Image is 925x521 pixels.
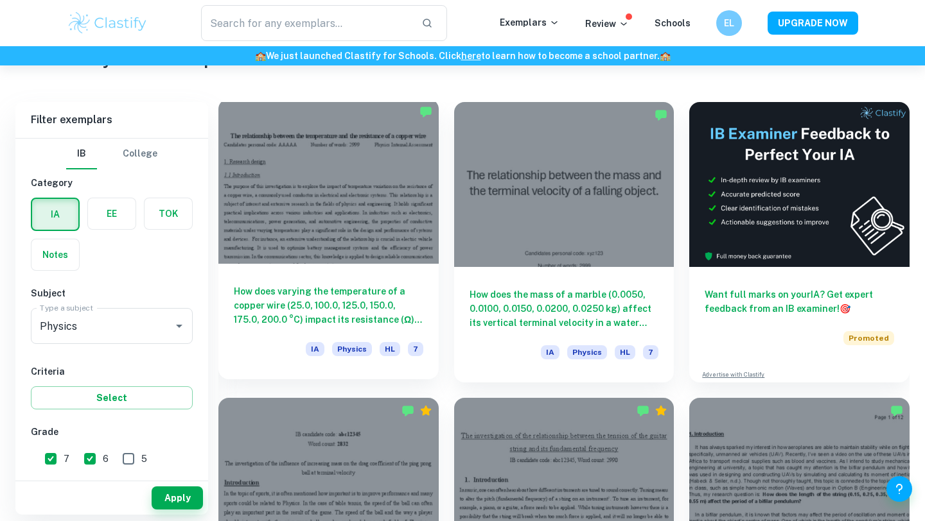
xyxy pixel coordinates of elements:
[890,404,903,417] img: Marked
[567,345,607,359] span: Physics
[689,102,910,267] img: Thumbnail
[843,331,894,345] span: Promoted
[66,139,157,169] div: Filter type choice
[255,51,266,61] span: 🏫
[218,102,439,382] a: How does varying the temperature of a copper wire (25.0, 100.0, 125.0, 150.0, 175.0, 200.0 °C) im...
[32,199,78,230] button: IA
[103,452,109,466] span: 6
[705,287,894,316] h6: Want full marks on your IA ? Get expert feedback from an IB examiner!
[702,370,764,379] a: Advertise with Clastify
[585,17,629,31] p: Review
[660,51,671,61] span: 🏫
[419,404,432,417] div: Premium
[500,15,559,30] p: Exemplars
[689,102,910,382] a: Want full marks on yourIA? Get expert feedback from an IB examiner!PromotedAdvertise with Clastify
[145,198,192,229] button: TOK
[454,102,674,382] a: How does the mass of a marble (0.0050, 0.0100, 0.0150, 0.0200, 0.0250 kg) affect its vertical ter...
[31,425,193,439] h6: Grade
[15,102,208,138] h6: Filter exemplars
[722,16,737,30] h6: EL
[655,108,667,121] img: Marked
[419,105,432,118] img: Marked
[31,386,193,409] button: Select
[768,12,858,35] button: UPGRADE NOW
[461,51,481,61] a: here
[234,284,423,327] h6: How does varying the temperature of a copper wire (25.0, 100.0, 125.0, 150.0, 175.0, 200.0 °C) im...
[3,49,922,63] h6: We just launched Clastify for Schools. Click to learn how to become a school partner.
[31,176,193,190] h6: Category
[332,342,372,356] span: Physics
[170,317,188,335] button: Open
[31,286,193,300] h6: Subject
[66,139,97,169] button: IB
[886,476,912,502] button: Help and Feedback
[67,10,148,36] img: Clastify logo
[306,342,324,356] span: IA
[141,452,147,466] span: 5
[541,345,559,359] span: IA
[655,404,667,417] div: Premium
[380,342,400,356] span: HL
[401,404,414,417] img: Marked
[470,287,659,330] h6: How does the mass of a marble (0.0050, 0.0100, 0.0150, 0.0200, 0.0250 kg) affect its vertical ter...
[88,198,136,229] button: EE
[31,239,79,270] button: Notes
[637,404,649,417] img: Marked
[655,18,691,28] a: Schools
[201,5,411,41] input: Search for any exemplars...
[31,364,193,379] h6: Criteria
[40,302,93,313] label: Type a subject
[123,139,157,169] button: College
[716,10,742,36] button: EL
[152,486,203,509] button: Apply
[840,303,850,314] span: 🎯
[408,342,423,356] span: 7
[615,345,635,359] span: HL
[643,345,658,359] span: 7
[64,452,69,466] span: 7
